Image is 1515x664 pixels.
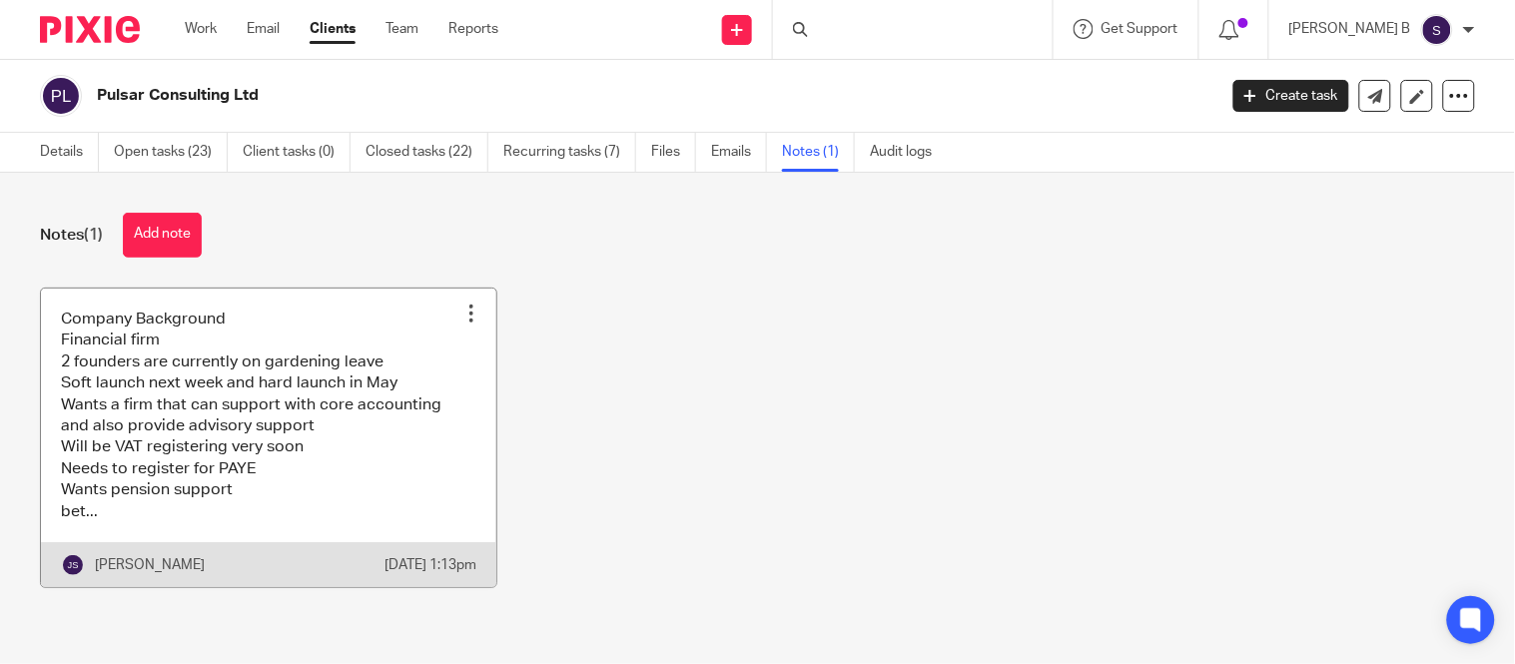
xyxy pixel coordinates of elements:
a: Details [40,133,99,172]
a: Reports [448,19,498,39]
a: Audit logs [870,133,947,172]
a: Open tasks (23) [114,133,228,172]
h1: Notes [40,225,103,246]
img: svg%3E [61,553,85,577]
a: Recurring tasks (7) [503,133,636,172]
a: Emails [711,133,767,172]
a: Clients [310,19,356,39]
p: [DATE] 1:13pm [384,555,476,575]
h2: Pulsar Consulting Ltd [97,85,982,106]
a: Email [247,19,280,39]
a: Create task [1233,80,1349,112]
a: Closed tasks (22) [366,133,488,172]
p: [PERSON_NAME] [95,555,205,575]
img: svg%3E [40,75,82,117]
button: Add note [123,213,202,258]
a: Team [385,19,418,39]
a: Files [651,133,696,172]
a: Client tasks (0) [243,133,351,172]
a: Work [185,19,217,39]
img: svg%3E [1421,14,1453,46]
span: (1) [84,227,103,243]
img: Pixie [40,16,140,43]
a: Notes (1) [782,133,855,172]
p: [PERSON_NAME] B [1289,19,1411,39]
span: Get Support [1102,22,1178,36]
